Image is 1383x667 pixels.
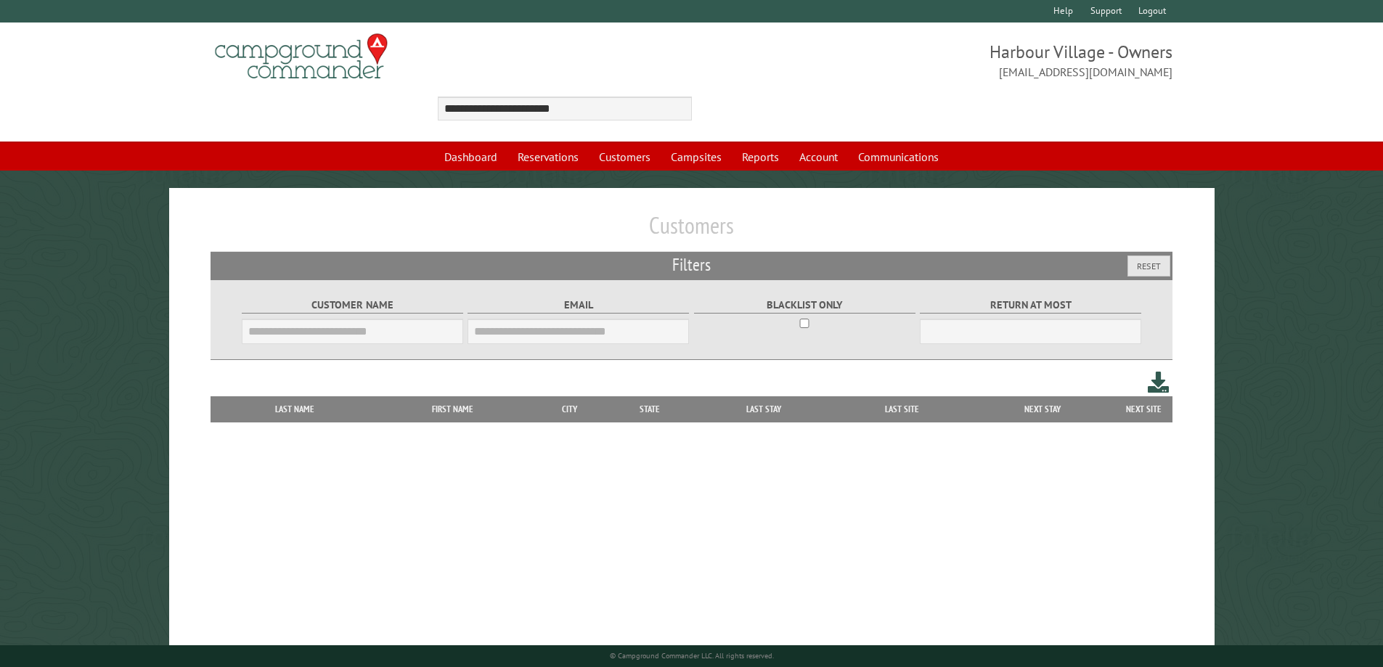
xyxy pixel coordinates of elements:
a: Dashboard [436,143,506,171]
a: Account [791,143,846,171]
span: Harbour Village - Owners [EMAIL_ADDRESS][DOMAIN_NAME] [692,40,1173,81]
h1: Customers [211,211,1173,251]
a: Reports [733,143,788,171]
a: Campsites [662,143,730,171]
th: Last Site [833,396,970,422]
label: Blacklist only [694,297,915,314]
label: Return at most [920,297,1141,314]
a: Reservations [509,143,587,171]
th: Last Name [218,396,372,422]
small: © Campground Commander LLC. All rights reserved. [610,651,774,660]
a: Customers [590,143,659,171]
th: Last Stay [694,396,833,422]
th: Next Site [1114,396,1172,422]
a: Communications [849,143,947,171]
th: State [605,396,695,422]
label: Email [468,297,689,314]
label: Customer Name [242,297,463,314]
img: Campground Commander [211,28,392,85]
th: Next Stay [971,396,1115,422]
a: Download this customer list (.csv) [1148,369,1169,396]
h2: Filters [211,252,1173,279]
button: Reset [1127,255,1170,277]
th: City [534,396,605,422]
th: First Name [372,396,534,422]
